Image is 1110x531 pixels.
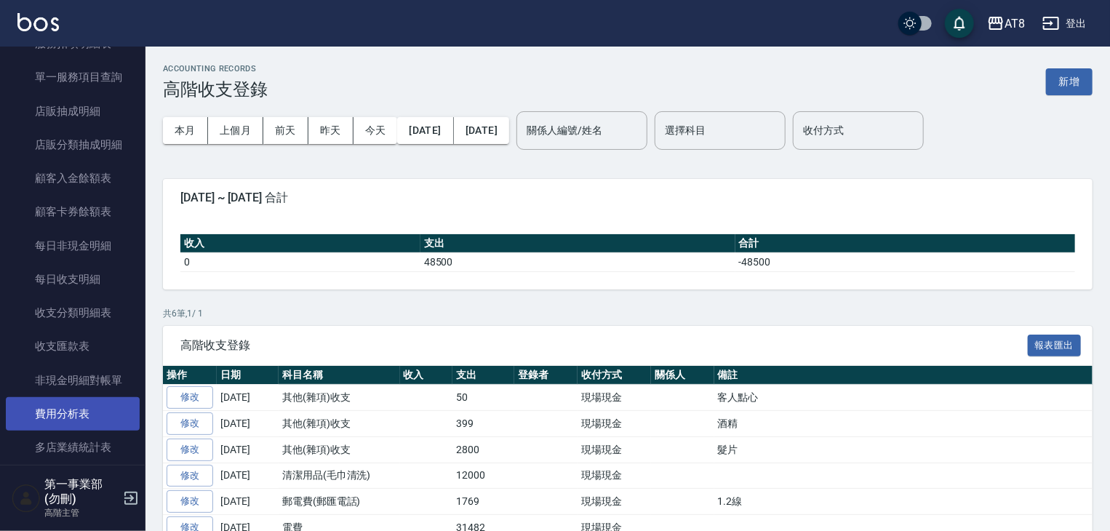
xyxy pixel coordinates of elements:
[578,385,651,411] td: 現場現金
[6,397,140,431] a: 費用分析表
[714,385,1109,411] td: 客人點心
[217,385,279,411] td: [DATE]
[1005,15,1025,33] div: AT8
[6,296,140,330] a: 收支分類明細表
[263,117,308,144] button: 前天
[578,411,651,437] td: 現場現金
[167,465,213,487] a: 修改
[1037,10,1093,37] button: 登出
[163,79,268,100] h3: 高階收支登錄
[1028,335,1082,357] button: 報表匯出
[714,411,1109,437] td: 酒精
[714,489,1109,515] td: 1.2線
[397,117,453,144] button: [DATE]
[167,439,213,461] a: 修改
[6,431,140,464] a: 多店業績統計表
[452,436,514,463] td: 2800
[44,477,119,506] h5: 第一事業部 (勿刪)
[452,411,514,437] td: 399
[217,463,279,489] td: [DATE]
[163,64,268,73] h2: ACCOUNTING RECORDS
[163,117,208,144] button: 本月
[6,95,140,128] a: 店販抽成明細
[354,117,398,144] button: 今天
[163,366,217,385] th: 操作
[308,117,354,144] button: 昨天
[167,386,213,409] a: 修改
[6,229,140,263] a: 每日非現金明細
[6,161,140,195] a: 顧客入金餘額表
[217,366,279,385] th: 日期
[452,463,514,489] td: 12000
[6,60,140,94] a: 單一服務項目查詢
[452,366,514,385] th: 支出
[578,366,651,385] th: 收付方式
[514,366,578,385] th: 登錄者
[6,330,140,363] a: 收支匯款表
[578,463,651,489] td: 現場現金
[279,411,400,437] td: 其他(雜項)收支
[279,489,400,515] td: 郵電費(郵匯電話)
[651,366,714,385] th: 關係人
[180,338,1028,353] span: 高階收支登錄
[167,490,213,513] a: 修改
[180,234,420,253] th: 收入
[217,411,279,437] td: [DATE]
[400,366,453,385] th: 收入
[714,436,1109,463] td: 髮片
[1046,68,1093,95] button: 新增
[17,13,59,31] img: Logo
[44,506,119,519] p: 高階主管
[735,234,1075,253] th: 合計
[454,117,509,144] button: [DATE]
[714,366,1109,385] th: 備註
[6,364,140,397] a: 非現金明細對帳單
[735,252,1075,271] td: -48500
[945,9,974,38] button: save
[279,366,400,385] th: 科目名稱
[217,436,279,463] td: [DATE]
[6,464,140,498] a: 多店店販銷售排行
[279,436,400,463] td: 其他(雜項)收支
[208,117,263,144] button: 上個月
[167,412,213,435] a: 修改
[420,252,735,271] td: 48500
[180,191,1075,205] span: [DATE] ~ [DATE] 合計
[981,9,1031,39] button: AT8
[1028,338,1082,351] a: 報表匯出
[452,385,514,411] td: 50
[180,252,420,271] td: 0
[12,484,41,513] img: Person
[452,489,514,515] td: 1769
[6,195,140,228] a: 顧客卡券餘額表
[279,463,400,489] td: 清潔用品(毛巾清洗)
[217,489,279,515] td: [DATE]
[6,128,140,161] a: 店販分類抽成明細
[578,489,651,515] td: 現場現金
[578,436,651,463] td: 現場現金
[163,307,1093,320] p: 共 6 筆, 1 / 1
[279,385,400,411] td: 其他(雜項)收支
[6,263,140,296] a: 每日收支明細
[1046,74,1093,88] a: 新增
[420,234,735,253] th: 支出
